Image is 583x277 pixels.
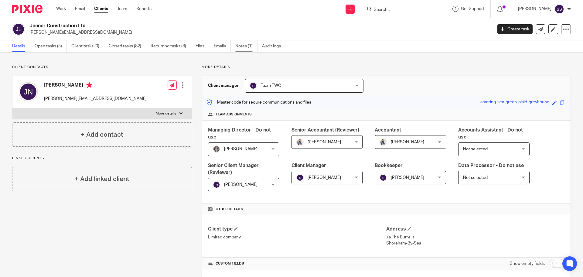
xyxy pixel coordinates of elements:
span: [PERSON_NAME] [308,140,341,144]
span: Not selected [463,176,488,180]
span: Get Support [461,7,484,11]
span: Client Manager [291,163,326,168]
img: -%20%20-%20studio@ingrained.co.uk%20for%20%20-20220223%20at%20101413%20-%201W1A2026.jpg [213,145,220,153]
span: Senior Accountant (Reviewer) [291,128,359,132]
img: svg%3E [12,23,25,36]
img: svg%3E [554,4,564,14]
img: Pixie%2002.jpg [380,138,387,146]
p: Shoreham-By-Sea [386,240,564,246]
a: Reports [136,6,152,12]
span: Accountant [375,128,401,132]
p: Linked clients [12,156,192,161]
p: Master code for secure communications and files [206,99,311,105]
span: Other details [216,207,243,212]
span: Senior Client Manager (Reviewer) [208,163,259,175]
img: svg%3E [296,174,304,181]
span: Team assignments [216,112,252,117]
span: Managing Director - Do not use [208,128,271,139]
p: [PERSON_NAME][EMAIL_ADDRESS][DOMAIN_NAME] [29,29,488,36]
img: Pixie%2002.jpg [296,138,304,146]
a: Closed tasks (82) [109,40,146,52]
span: [PERSON_NAME] [391,140,424,144]
h4: + Add linked client [75,174,129,184]
h4: [PERSON_NAME] [44,82,147,90]
a: Clients [94,6,108,12]
p: [PERSON_NAME][EMAIL_ADDRESS][DOMAIN_NAME] [44,96,147,102]
span: [PERSON_NAME] [391,176,424,180]
a: Notes (1) [235,40,257,52]
img: svg%3E [380,174,387,181]
h4: Client type [208,226,386,232]
a: Create task [497,24,533,34]
span: [PERSON_NAME] [224,147,257,151]
h2: Jenner Construction Ltd [29,23,397,29]
p: [PERSON_NAME] [518,6,551,12]
img: svg%3E [213,181,220,188]
i: Primary [86,82,92,88]
a: Recurring tasks (8) [151,40,191,52]
a: Details [12,40,30,52]
h4: + Add contact [81,130,123,139]
img: svg%3E [19,82,38,101]
span: [PERSON_NAME] [224,183,257,187]
img: svg%3E [250,82,257,89]
h3: Client manager [208,83,239,89]
a: Audit logs [262,40,285,52]
a: Emails [214,40,231,52]
span: Bookkeeper [375,163,403,168]
div: amazing-sea-green-plaid-greyhound [480,99,549,106]
a: Open tasks (3) [35,40,67,52]
span: Data Processor - Do not use [458,163,524,168]
input: Search [373,7,428,13]
p: 7a The Burrells [386,234,564,240]
a: Work [56,6,66,12]
span: Team TWC [261,84,281,88]
p: More details [202,65,571,70]
h4: Address [386,226,564,232]
span: [PERSON_NAME] [308,176,341,180]
h4: CUSTOM FIELDS [208,261,386,266]
p: More details [156,111,176,116]
label: Show empty fields [510,261,545,267]
span: Not selected [463,147,488,151]
p: Limited company [208,234,386,240]
a: Files [196,40,209,52]
img: Pixie [12,5,43,13]
a: Team [117,6,127,12]
a: Client tasks (0) [71,40,104,52]
span: Accounts Assistant - Do not use [458,128,523,139]
p: Client contacts [12,65,192,70]
a: Email [75,6,85,12]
